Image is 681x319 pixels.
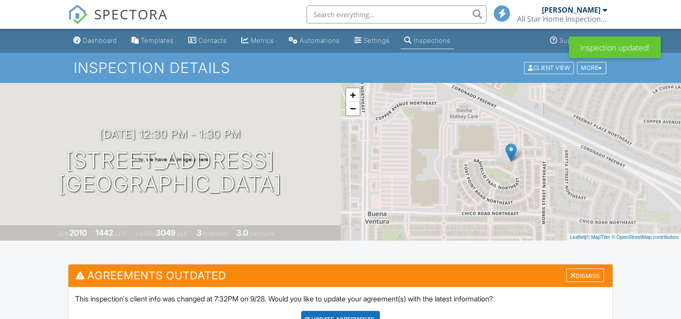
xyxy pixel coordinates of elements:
[612,234,679,240] a: © OpenStreetMap contributors
[128,32,177,49] a: Templates
[114,230,127,237] span: sq. ft.
[95,228,113,237] div: 1442
[569,36,661,58] div: Inspection updated!
[586,234,610,240] a: © MapTiler
[249,230,275,237] span: bathrooms
[364,36,390,44] div: Settings
[517,14,607,23] div: All Star Home Inspections, LLC
[346,102,360,115] a: Zoom out
[156,228,176,237] div: 3049
[251,36,274,44] div: Metrics
[68,264,612,287] h3: Agreements Outdated
[285,32,343,49] a: Automations (Basic)
[203,230,228,237] span: bedrooms
[542,5,600,14] div: [PERSON_NAME]
[307,5,487,23] input: Search everything...
[70,32,121,49] a: Dashboard
[94,5,168,23] span: SPECTORA
[346,88,360,102] a: Zoom in
[577,62,606,74] div: More
[177,230,188,237] span: sq.ft.
[559,36,608,44] div: Support Center
[546,32,611,49] a: Support Center
[69,228,87,237] div: 2010
[300,36,340,44] div: Automations
[58,230,68,237] span: Built
[74,60,607,76] h1: Inspection Details
[236,228,248,237] div: 3.0
[135,230,154,237] span: Lot Size
[401,32,454,49] a: Inspections
[568,233,681,241] div: |
[238,32,278,49] a: Metrics
[351,32,393,49] a: Settings
[99,128,241,140] h3: [DATE] 12:30 pm - 1:30 pm
[68,5,88,24] img: The Best Home Inspection Software - Spectora
[523,64,576,71] a: Client View
[414,36,451,44] div: Inspections
[566,269,604,283] div: Dismiss
[83,36,117,44] div: Dashboard
[570,234,585,240] a: Leaflet
[68,12,168,31] a: SPECTORA
[59,149,282,196] h1: [STREET_ADDRESS] [GEOGRAPHIC_DATA]
[198,36,227,44] div: Contacts
[141,36,174,44] div: Templates
[197,228,202,237] div: 3
[185,32,230,49] a: Contacts
[524,62,574,74] div: Client View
